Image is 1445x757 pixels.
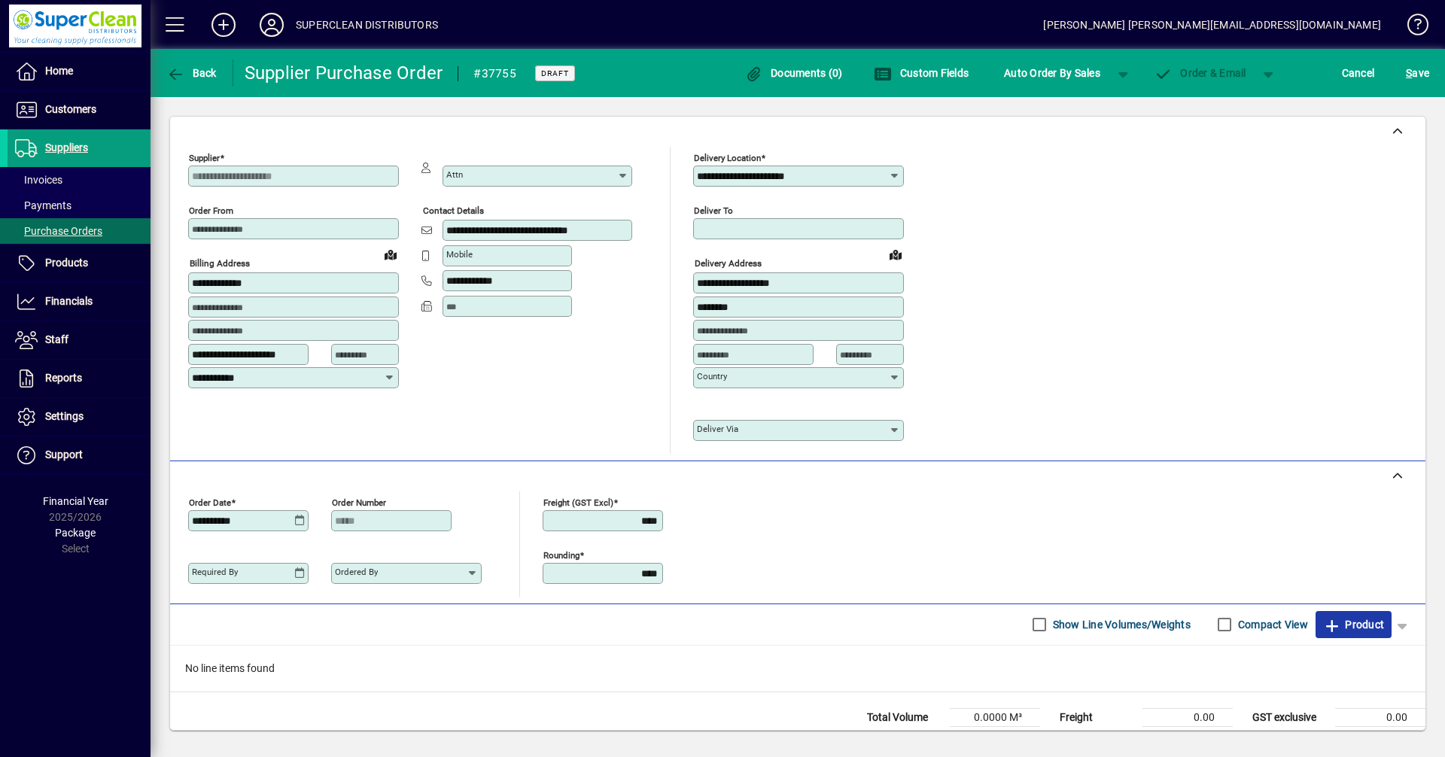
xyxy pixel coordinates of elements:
[8,167,151,193] a: Invoices
[8,245,151,282] a: Products
[1052,726,1142,744] td: Rounding
[8,321,151,359] a: Staff
[8,91,151,129] a: Customers
[15,174,62,186] span: Invoices
[170,646,1425,692] div: No line items found
[1323,613,1384,637] span: Product
[694,153,761,163] mat-label: Delivery Location
[335,567,378,577] mat-label: Ordered by
[45,103,96,115] span: Customers
[45,295,93,307] span: Financials
[55,527,96,539] span: Package
[870,59,972,87] button: Custom Fields
[950,708,1040,726] td: 0.0000 M³
[332,497,386,507] mat-label: Order number
[1050,617,1191,632] label: Show Line Volumes/Weights
[45,333,68,345] span: Staff
[45,448,83,461] span: Support
[45,372,82,384] span: Reports
[199,11,248,38] button: Add
[1052,708,1142,726] td: Freight
[697,424,738,434] mat-label: Deliver via
[245,61,443,85] div: Supplier Purchase Order
[874,67,969,79] span: Custom Fields
[1335,726,1425,744] td: 0.00
[446,249,473,260] mat-label: Mobile
[8,283,151,321] a: Financials
[996,59,1108,87] button: Auto Order By Sales
[248,11,296,38] button: Profile
[697,371,727,382] mat-label: Country
[543,549,580,560] mat-label: Rounding
[8,398,151,436] a: Settings
[8,360,151,397] a: Reports
[1316,611,1392,638] button: Product
[189,205,233,216] mat-label: Order from
[163,59,221,87] button: Back
[446,169,463,180] mat-label: Attn
[1396,3,1426,52] a: Knowledge Base
[473,62,516,86] div: #37755
[741,59,847,87] button: Documents (0)
[1142,708,1233,726] td: 0.00
[45,257,88,269] span: Products
[45,410,84,422] span: Settings
[1338,59,1379,87] button: Cancel
[1235,617,1308,632] label: Compact View
[1245,708,1335,726] td: GST exclusive
[189,153,220,163] mat-label: Supplier
[1406,61,1429,85] span: ave
[192,567,238,577] mat-label: Required by
[1342,61,1375,85] span: Cancel
[8,193,151,218] a: Payments
[296,13,438,37] div: SUPERCLEAN DISTRIBUTORS
[884,242,908,266] a: View on map
[151,59,233,87] app-page-header-button: Back
[45,65,73,77] span: Home
[166,67,217,79] span: Back
[1142,726,1233,744] td: 0.00
[45,141,88,154] span: Suppliers
[1043,13,1381,37] div: [PERSON_NAME] [PERSON_NAME][EMAIL_ADDRESS][DOMAIN_NAME]
[694,205,733,216] mat-label: Deliver To
[1004,61,1100,85] span: Auto Order By Sales
[8,53,151,90] a: Home
[541,68,569,78] span: Draft
[1406,67,1412,79] span: S
[1402,59,1433,87] button: Save
[43,495,108,507] span: Financial Year
[1335,708,1425,726] td: 0.00
[8,218,151,244] a: Purchase Orders
[189,497,231,507] mat-label: Order date
[15,199,71,211] span: Payments
[1154,67,1246,79] span: Order & Email
[8,436,151,474] a: Support
[15,225,102,237] span: Purchase Orders
[379,242,403,266] a: View on map
[1147,59,1254,87] button: Order & Email
[543,497,613,507] mat-label: Freight (GST excl)
[950,726,1040,744] td: 0.0000 Kg
[1245,726,1335,744] td: GST
[859,726,950,744] td: Total Weight
[745,67,843,79] span: Documents (0)
[859,708,950,726] td: Total Volume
